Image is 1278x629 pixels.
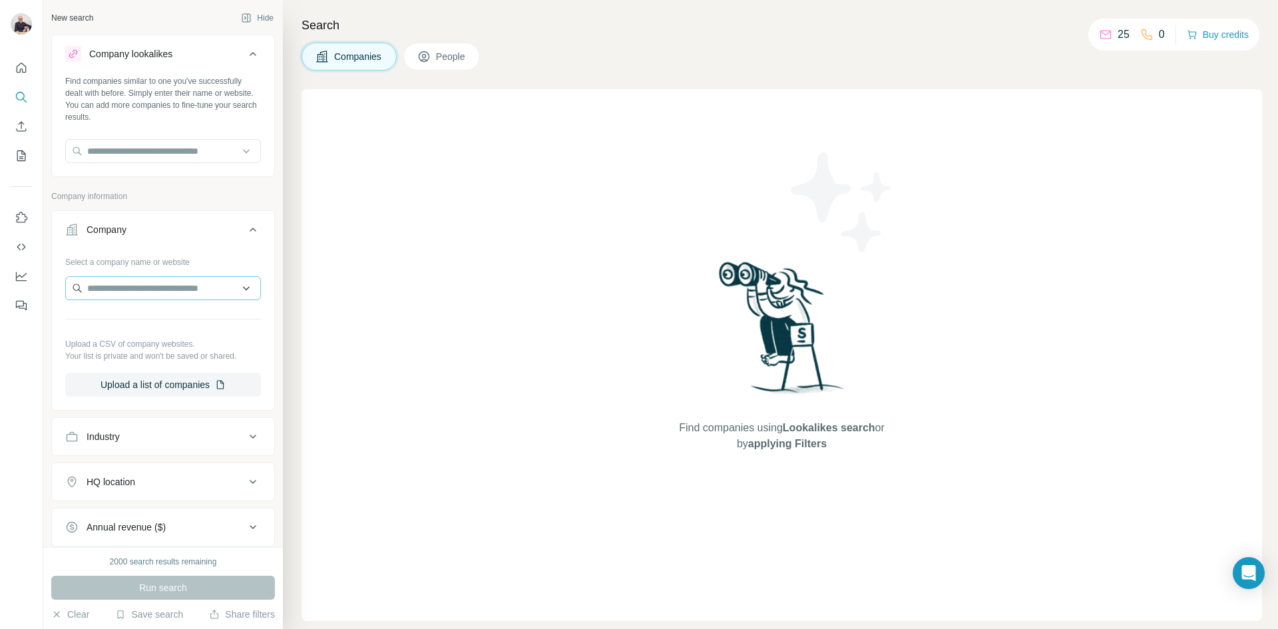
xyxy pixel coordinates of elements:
[436,50,467,63] span: People
[713,258,851,407] img: Surfe Illustration - Woman searching with binoculars
[65,251,261,268] div: Select a company name or website
[11,264,32,288] button: Dashboard
[110,556,217,568] div: 2000 search results remaining
[675,420,888,452] span: Find companies using or by
[87,223,126,236] div: Company
[52,511,274,543] button: Annual revenue ($)
[52,214,274,251] button: Company
[334,50,383,63] span: Companies
[11,13,32,35] img: Avatar
[782,142,902,262] img: Surfe Illustration - Stars
[52,466,274,498] button: HQ location
[65,373,261,397] button: Upload a list of companies
[232,8,283,28] button: Hide
[87,475,135,489] div: HQ location
[65,75,261,123] div: Find companies similar to one you've successfully dealt with before. Simply enter their name or w...
[302,16,1262,35] h4: Search
[1233,557,1265,589] div: Open Intercom Messenger
[11,294,32,317] button: Feedback
[1187,25,1249,44] button: Buy credits
[52,38,274,75] button: Company lookalikes
[748,438,827,449] span: applying Filters
[11,144,32,168] button: My lists
[87,521,166,534] div: Annual revenue ($)
[209,608,275,621] button: Share filters
[11,56,32,80] button: Quick start
[1159,27,1165,43] p: 0
[52,421,274,453] button: Industry
[51,12,93,24] div: New search
[65,338,261,350] p: Upload a CSV of company websites.
[783,422,875,433] span: Lookalikes search
[89,47,172,61] div: Company lookalikes
[11,85,32,109] button: Search
[51,190,275,202] p: Company information
[11,114,32,138] button: Enrich CSV
[87,430,120,443] div: Industry
[51,608,89,621] button: Clear
[11,206,32,230] button: Use Surfe on LinkedIn
[11,235,32,259] button: Use Surfe API
[65,350,261,362] p: Your list is private and won't be saved or shared.
[115,608,183,621] button: Save search
[1118,27,1130,43] p: 25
